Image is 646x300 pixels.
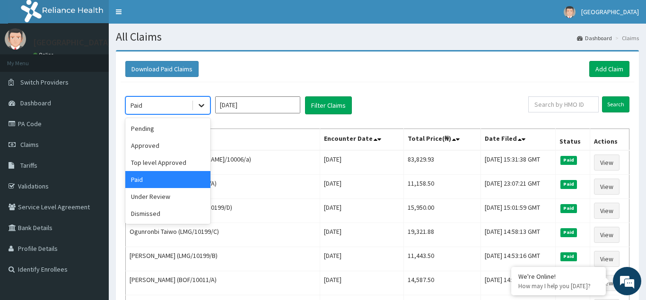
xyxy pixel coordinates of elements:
li: Claims [613,34,639,42]
td: 19,321.88 [403,223,480,247]
td: [DATE] [320,223,403,247]
td: [DATE] 14:53:16 GMT [481,247,556,271]
div: Top level Approved [125,154,210,171]
a: View [594,179,620,195]
td: [PERSON_NAME] (LMG/10199/B) [126,247,320,271]
td: 14,587.50 [403,271,480,295]
td: 83,829.93 [403,150,480,175]
td: [PERSON_NAME] ([PERSON_NAME]/10006/a) [126,150,320,175]
div: Paid [125,171,210,188]
td: [DATE] [320,175,403,199]
a: View [594,154,620,171]
span: Paid [560,204,577,213]
span: Paid [560,156,577,164]
td: [DATE] [320,247,403,271]
a: View [594,275,620,291]
div: Approved [125,137,210,154]
span: Dashboard [20,99,51,107]
td: [DATE] 23:07:21 GMT [481,175,556,199]
th: Total Price(₦) [403,129,480,151]
img: User Image [564,6,576,18]
span: We're online! [55,90,131,185]
p: How may I help you today? [518,282,599,290]
span: Paid [560,228,577,237]
button: Download Paid Claims [125,61,199,77]
td: [DATE] 15:01:59 GMT [481,199,556,223]
span: Paid [560,252,577,261]
td: [PERSON_NAME] (BOF/10011/A) [126,271,320,295]
button: Filter Claims [305,96,352,114]
div: Paid [131,101,142,110]
input: Search by HMO ID [528,96,599,112]
th: Date Filed [481,129,556,151]
td: Ogunronbi Taiwo (LMG/10199/C) [126,223,320,247]
div: Pending [125,120,210,137]
img: User Image [5,28,26,50]
span: [GEOGRAPHIC_DATA] [581,8,639,16]
img: d_794563401_company_1708531726252_794563401 [17,47,38,71]
div: Dismissed [125,205,210,222]
div: Minimize live chat window [155,5,178,27]
td: Ogunronbi Mazeedah (LMG/10199/D) [126,199,320,223]
div: Under Review [125,188,210,205]
td: 15,950.00 [403,199,480,223]
span: Switch Providers [20,78,69,86]
a: View [594,227,620,243]
input: Search [602,96,629,112]
th: Encounter Date [320,129,403,151]
p: [GEOGRAPHIC_DATA] [33,38,111,47]
td: 11,158.50 [403,175,480,199]
td: [DATE] 15:31:38 GMT [481,150,556,175]
div: We're Online! [518,272,599,281]
a: Online [33,51,56,58]
th: Actions [590,129,629,151]
a: View [594,203,620,219]
th: Status [555,129,590,151]
td: [PERSON_NAME] (OSL/10147/A) [126,175,320,199]
td: [DATE] 14:46:18 GMT [481,271,556,295]
td: [DATE] [320,271,403,295]
td: [DATE] [320,150,403,175]
span: Paid [560,180,577,189]
td: 11,443.50 [403,247,480,271]
span: Tariffs [20,161,37,170]
a: Dashboard [577,34,612,42]
input: Select Month and Year [215,96,300,113]
a: Add Claim [589,61,629,77]
td: [DATE] [320,199,403,223]
td: [DATE] 14:58:13 GMT [481,223,556,247]
a: View [594,251,620,267]
th: Name [126,129,320,151]
h1: All Claims [116,31,639,43]
textarea: Type your message and hit 'Enter' [5,200,180,233]
div: Chat with us now [49,53,159,65]
span: Claims [20,140,39,149]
